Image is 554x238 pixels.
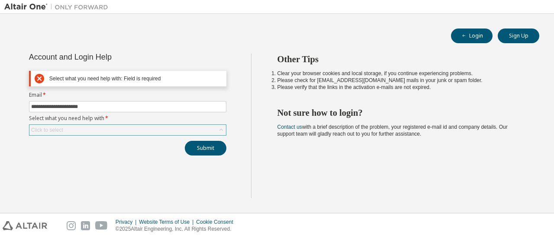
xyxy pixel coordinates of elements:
[67,221,76,230] img: instagram.svg
[277,70,524,77] li: Clear your browser cookies and local storage, if you continue experiencing problems.
[277,54,524,65] h2: Other Tips
[451,29,493,43] button: Login
[116,219,139,225] div: Privacy
[95,221,108,230] img: youtube.svg
[81,221,90,230] img: linkedin.svg
[29,54,187,60] div: Account and Login Help
[139,219,196,225] div: Website Terms of Use
[29,125,226,135] div: Click to select
[277,107,524,118] h2: Not sure how to login?
[277,124,302,130] a: Contact us
[498,29,539,43] button: Sign Up
[4,3,113,11] img: Altair One
[29,92,226,98] label: Email
[196,219,238,225] div: Cookie Consent
[185,141,226,155] button: Submit
[3,221,47,230] img: altair_logo.svg
[277,84,524,91] li: Please verify that the links in the activation e-mails are not expired.
[277,77,524,84] li: Please check for [EMAIL_ADDRESS][DOMAIN_NAME] mails in your junk or spam folder.
[29,115,226,122] label: Select what you need help with
[116,225,238,233] p: © 2025 Altair Engineering, Inc. All Rights Reserved.
[31,127,63,133] div: Click to select
[277,124,508,137] span: with a brief description of the problem, your registered e-mail id and company details. Our suppo...
[49,76,222,82] div: Select what you need help with: Field is required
